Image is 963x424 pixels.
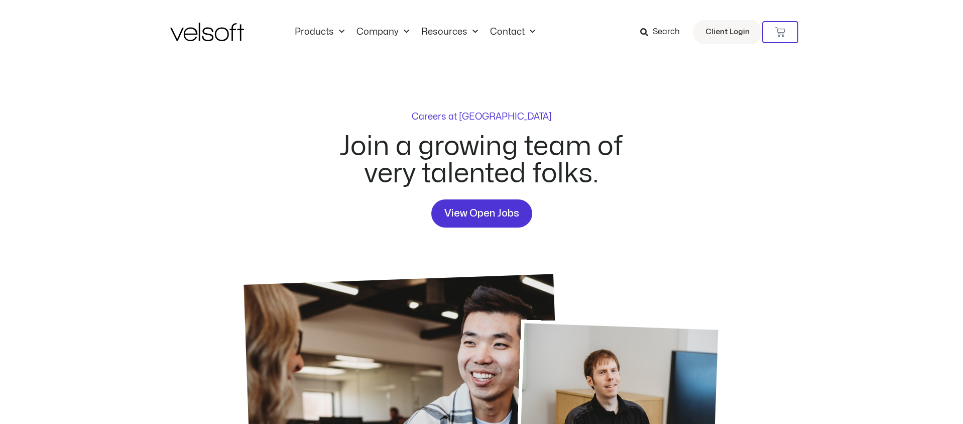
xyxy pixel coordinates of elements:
a: Client Login [693,20,762,44]
a: ProductsMenu Toggle [289,27,350,38]
span: Client Login [705,26,750,39]
p: Careers at [GEOGRAPHIC_DATA] [412,113,552,122]
a: CompanyMenu Toggle [350,27,415,38]
a: Search [640,24,687,41]
h2: Join a growing team of very talented folks. [328,133,635,187]
img: Velsoft Training Materials [170,23,244,41]
nav: Menu [289,27,541,38]
span: View Open Jobs [444,205,519,222]
a: View Open Jobs [431,199,532,228]
a: ResourcesMenu Toggle [415,27,484,38]
span: Search [653,26,680,39]
a: ContactMenu Toggle [484,27,541,38]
